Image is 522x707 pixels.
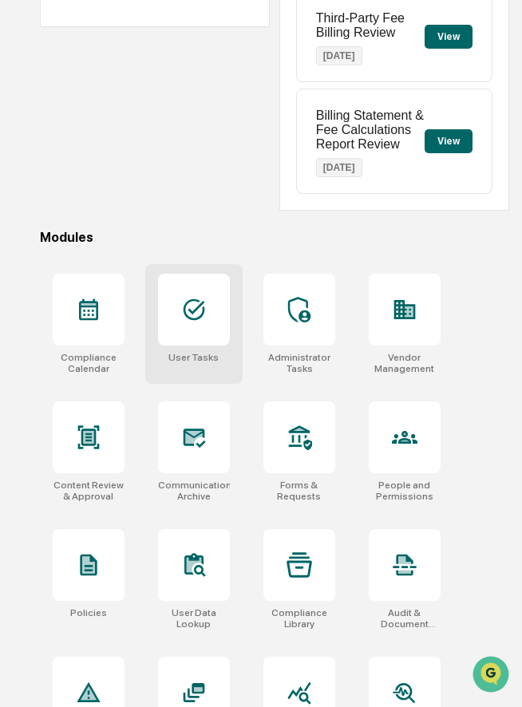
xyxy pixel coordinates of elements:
[271,127,291,146] button: Start new chat
[70,607,107,618] div: Policies
[109,195,204,223] a: 🗄️Attestations
[53,352,125,374] div: Compliance Calendar
[425,25,473,49] button: View
[316,158,362,177] p: [DATE]
[53,480,125,502] div: Content Review & Approval
[263,607,335,630] div: Compliance Library
[425,129,473,153] button: View
[158,607,230,630] div: User Data Lookup
[132,201,198,217] span: Attestations
[168,352,219,363] div: User Tasks
[54,122,262,138] div: Start new chat
[316,11,425,40] p: Third-Party Fee Billing Review
[471,654,514,697] iframe: Open customer support
[263,352,335,374] div: Administrator Tasks
[316,109,425,152] p: Billing Statement & Fee Calculations Report Review
[159,271,193,282] span: Pylon
[116,203,129,215] div: 🗄️
[369,352,441,374] div: Vendor Management
[369,607,441,630] div: Audit & Document Logs
[10,195,109,223] a: 🖐️Preclearance
[158,480,230,502] div: Communications Archive
[16,203,29,215] div: 🖐️
[263,480,335,502] div: Forms & Requests
[16,34,291,59] p: How can we help?
[316,46,362,65] p: [DATE]
[369,480,441,502] div: People and Permissions
[16,122,45,151] img: 1746055101610-c473b297-6a78-478c-a979-82029cc54cd1
[32,201,103,217] span: Preclearance
[54,138,202,151] div: We're available if you need us!
[16,233,29,246] div: 🔎
[32,231,101,247] span: Data Lookup
[10,225,107,254] a: 🔎Data Lookup
[40,230,510,245] div: Modules
[113,270,193,282] a: Powered byPylon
